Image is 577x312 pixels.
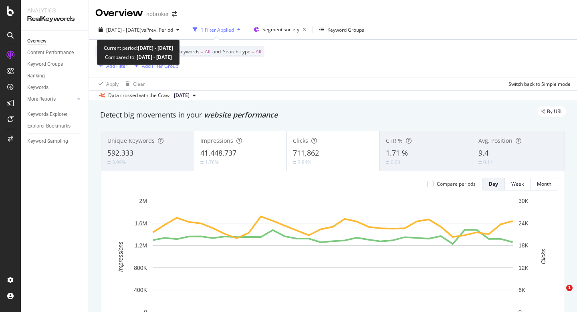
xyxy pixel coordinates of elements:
[105,53,172,62] div: Compared to:
[27,60,83,69] a: Keyword Groups
[107,161,111,164] img: Equal
[27,72,45,80] div: Ranking
[518,220,529,227] text: 24K
[138,45,173,51] b: [DATE] - [DATE]
[201,26,234,33] div: 1 Filter Applied
[293,161,296,164] img: Equal
[27,49,74,57] div: Content Performance
[518,287,526,293] text: 6K
[27,95,56,103] div: More Reports
[437,180,476,187] div: Compare periods
[142,63,178,69] div: Add Filter Group
[27,137,83,146] a: Keyword Sampling
[95,77,119,90] button: Apply
[566,285,573,291] span: 1
[262,26,299,33] span: Segment: society
[27,110,67,119] div: Keywords Explorer
[95,61,127,71] button: Add Filter
[117,241,124,271] text: Impressions
[133,81,145,87] div: Clear
[205,46,210,57] span: All
[178,48,200,55] span: Keywords
[537,180,551,187] div: Month
[478,137,512,144] span: Avg. Position
[518,242,529,249] text: 18K
[386,137,403,144] span: CTR %
[107,148,133,158] span: 592,333
[95,6,143,20] div: Overview
[200,137,233,144] span: Impressions
[386,161,389,164] img: Equal
[27,37,46,45] div: Overview
[27,60,63,69] div: Keyword Groups
[106,26,141,33] span: [DATE] - [DATE]
[27,83,48,92] div: Keywords
[171,91,199,100] button: [DATE]
[483,159,493,166] div: 0.14
[27,122,83,130] a: Explorer Bookmarks
[508,81,571,87] div: Switch back to Simple mode
[518,265,529,271] text: 12K
[27,14,82,24] div: RealKeywords
[112,159,126,166] div: 3.99%
[298,159,311,166] div: 3.84%
[27,122,71,130] div: Explorer Bookmarks
[134,287,147,293] text: 400K
[27,95,75,103] a: More Reports
[200,161,204,164] img: Equal
[131,61,178,71] button: Add Filter Group
[316,23,367,36] button: Keyword Groups
[139,198,147,204] text: 2M
[200,148,236,158] span: 41,448,737
[327,26,364,33] div: Keyword Groups
[531,178,558,190] button: Month
[27,137,68,146] div: Keyword Sampling
[478,148,488,158] span: 9.4
[174,92,190,99] span: 2025 Aug. 4th
[27,49,83,57] a: Content Performance
[135,220,147,227] text: 1.6M
[511,180,524,187] div: Week
[135,54,172,61] b: [DATE] - [DATE]
[489,180,498,187] div: Day
[146,10,169,18] div: nobroker
[201,48,204,55] span: =
[293,148,319,158] span: 711,862
[478,161,482,164] img: Equal
[27,6,82,14] div: Analytics
[538,106,566,117] div: legacy label
[212,48,221,55] span: and
[391,159,400,166] div: 0.03
[540,249,547,264] text: Clicks
[256,46,261,57] span: All
[95,23,183,36] button: [DATE] - [DATE]vsPrev. Period
[190,23,244,36] button: 1 Filter Applied
[27,37,83,45] a: Overview
[172,11,177,17] div: arrow-right-arrow-left
[104,43,173,53] div: Current period:
[550,285,569,304] iframe: Intercom live chat
[107,137,155,144] span: Unique Keywords
[505,77,571,90] button: Switch back to Simple mode
[482,178,505,190] button: Day
[205,159,219,166] div: 1.76%
[252,48,254,55] span: =
[135,242,147,249] text: 1.2M
[122,77,145,90] button: Clear
[223,48,250,55] span: Search Type
[505,178,531,190] button: Week
[386,148,408,158] span: 1.71 %
[106,81,119,87] div: Apply
[106,63,127,69] div: Add Filter
[108,92,171,99] div: Data crossed with the Crawl
[134,265,147,271] text: 800K
[250,23,309,36] button: Segment:society
[141,26,173,33] span: vs Prev. Period
[27,72,83,80] a: Ranking
[293,137,308,144] span: Clicks
[27,83,83,92] a: Keywords
[27,110,83,119] a: Keywords Explorer
[518,198,529,204] text: 30K
[547,109,563,114] span: By URL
